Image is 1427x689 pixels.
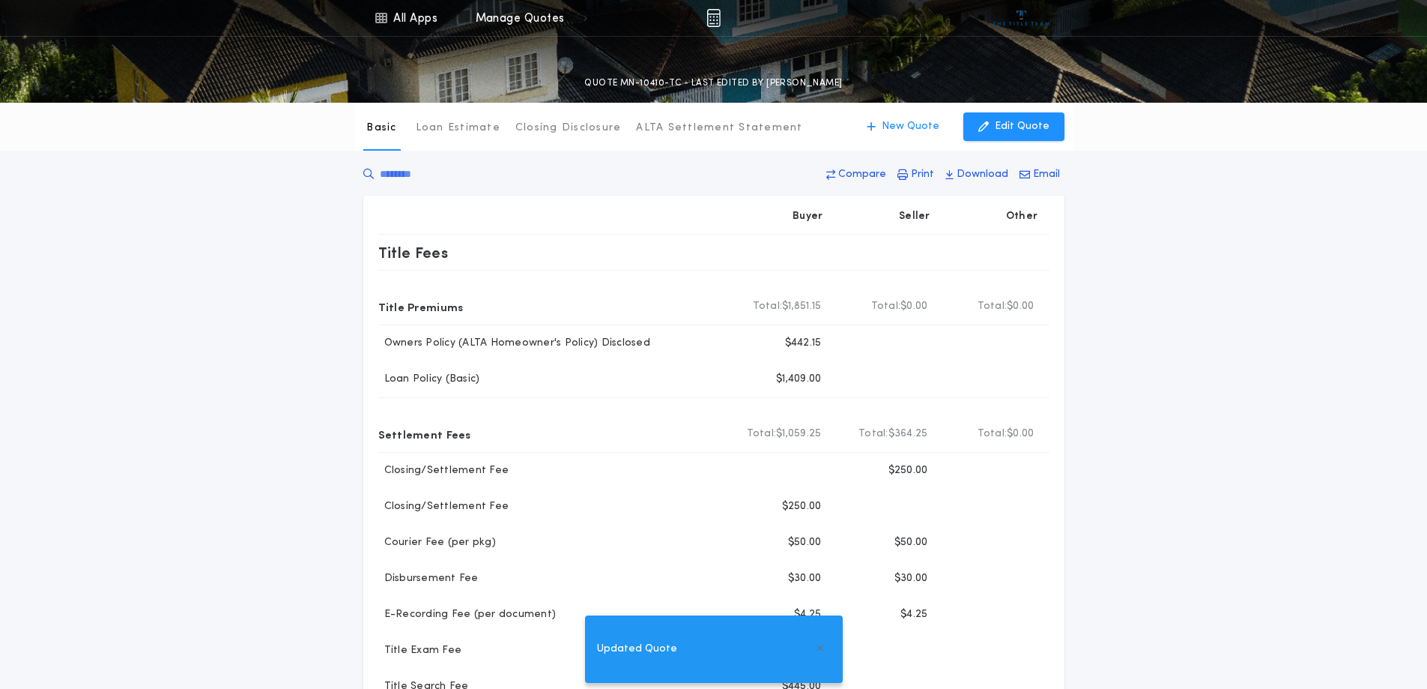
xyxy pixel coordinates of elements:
[788,571,822,586] p: $30.00
[776,427,821,442] span: $1,059.25
[782,499,822,514] p: $250.00
[378,241,449,265] p: Title Fees
[900,299,927,314] span: $0.00
[978,299,1008,314] b: Total:
[1007,427,1034,442] span: $0.00
[993,10,1049,25] img: vs-icon
[838,167,886,182] p: Compare
[706,9,721,27] img: img
[378,372,480,387] p: Loan Policy (Basic)
[911,167,934,182] p: Print
[794,607,821,622] p: $4.25
[900,607,927,622] p: $4.25
[957,167,1008,182] p: Download
[882,119,939,134] p: New Quote
[852,112,954,141] button: New Quote
[416,121,500,136] p: Loan Estimate
[894,571,928,586] p: $30.00
[378,463,509,478] p: Closing/Settlement Fee
[978,427,1008,442] b: Total:
[941,161,1013,188] button: Download
[597,641,677,658] span: Updated Quote
[753,299,783,314] b: Total:
[378,571,479,586] p: Disbursement Fee
[378,295,464,319] p: Title Premiums
[1033,167,1060,182] p: Email
[858,427,888,442] b: Total:
[822,161,891,188] button: Compare
[378,535,496,550] p: Courier Fee (per pkg)
[995,119,1049,134] p: Edit Quote
[894,535,928,550] p: $50.00
[793,209,822,224] p: Buyer
[888,427,928,442] span: $364.25
[378,499,509,514] p: Closing/Settlement Fee
[378,422,471,446] p: Settlement Fees
[584,76,842,91] p: QUOTE MN-10410-TC - LAST EDITED BY [PERSON_NAME]
[366,121,396,136] p: Basic
[785,336,822,351] p: $442.15
[782,299,821,314] span: $1,851.15
[1005,209,1037,224] p: Other
[893,161,939,188] button: Print
[1007,299,1034,314] span: $0.00
[515,121,622,136] p: Closing Disclosure
[636,121,802,136] p: ALTA Settlement Statement
[1015,161,1064,188] button: Email
[888,463,928,478] p: $250.00
[899,209,930,224] p: Seller
[871,299,901,314] b: Total:
[788,535,822,550] p: $50.00
[378,336,650,351] p: Owners Policy (ALTA Homeowner's Policy) Disclosed
[747,427,777,442] b: Total:
[378,607,557,622] p: E-Recording Fee (per document)
[963,112,1064,141] button: Edit Quote
[776,372,821,387] p: $1,409.00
